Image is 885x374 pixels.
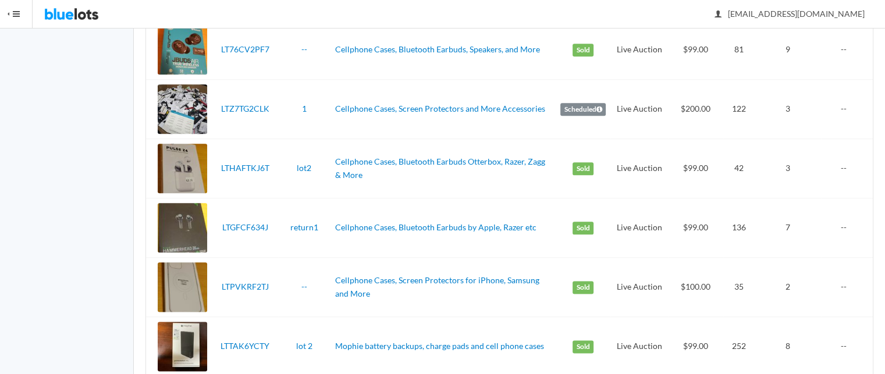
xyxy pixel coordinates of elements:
[821,80,873,139] td: --
[755,258,821,317] td: 2
[335,44,540,54] a: Cellphone Cases, Bluetooth Earbuds, Speakers, and More
[723,80,755,139] td: 122
[755,80,821,139] td: 3
[297,163,311,173] a: lot2
[821,198,873,258] td: --
[610,258,668,317] td: Live Auction
[335,156,545,180] a: Cellphone Cases, Bluetooth Earbuds Otterbox, Razer, Zagg & More
[821,258,873,317] td: --
[755,20,821,80] td: 9
[560,103,606,116] label: Scheduled
[715,9,865,19] span: [EMAIL_ADDRESS][DOMAIN_NAME]
[723,258,755,317] td: 35
[301,44,307,54] a: --
[222,282,269,291] a: LTPVKRF2TJ
[610,198,668,258] td: Live Auction
[573,162,593,175] label: Sold
[668,139,723,198] td: $99.00
[296,341,312,351] a: lot 2
[610,20,668,80] td: Live Auction
[301,282,307,291] a: --
[335,222,536,232] a: Cellphone Cases, Bluetooth Earbuds by Apple, Razer etc
[222,222,268,232] a: LTGFCF634J
[573,222,593,234] label: Sold
[573,44,593,56] label: Sold
[712,9,724,20] ion-icon: person
[821,20,873,80] td: --
[573,281,593,294] label: Sold
[335,275,539,298] a: Cellphone Cases, Screen Protectors for iPhone, Samsung and More
[290,222,318,232] a: return1
[221,163,269,173] a: LTHAFTKJ6T
[723,139,755,198] td: 42
[668,80,723,139] td: $200.00
[221,104,269,113] a: LTZ7TG2CLK
[221,341,269,351] a: LTTAK6YCTY
[610,80,668,139] td: Live Auction
[610,139,668,198] td: Live Auction
[335,104,545,113] a: Cellphone Cases, Screen Protectors and More Accessories
[302,104,307,113] a: 1
[573,340,593,353] label: Sold
[821,139,873,198] td: --
[668,258,723,317] td: $100.00
[723,198,755,258] td: 136
[221,44,269,54] a: LT76CV2PF7
[668,20,723,80] td: $99.00
[335,341,544,351] a: Mophie battery backups, charge pads and cell phone cases
[755,139,821,198] td: 3
[723,20,755,80] td: 81
[755,198,821,258] td: 7
[668,198,723,258] td: $99.00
